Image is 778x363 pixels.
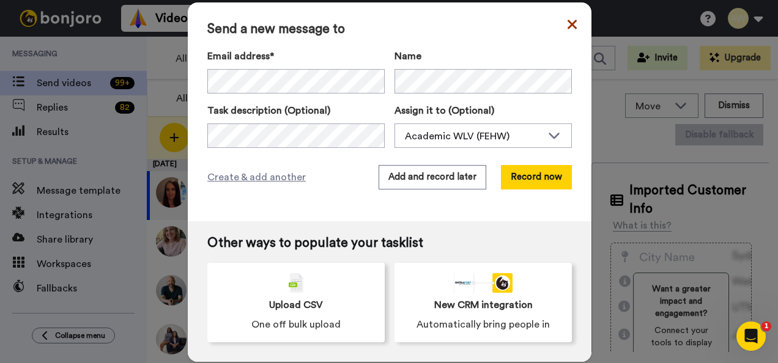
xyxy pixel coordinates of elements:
span: Create & add another [207,170,306,185]
span: One off bulk upload [251,317,341,332]
div: animation [454,273,513,293]
span: Send a new message to [207,22,572,37]
button: Record now [501,165,572,189]
div: Academic WLV (FEHW) [405,129,542,144]
span: Other ways to populate your tasklist [207,236,572,251]
span: New CRM integration [434,298,533,312]
span: Automatically bring people in [417,317,550,332]
img: csv-grey.png [289,273,303,293]
iframe: Intercom live chat [736,321,766,351]
label: Task description (Optional) [207,103,385,118]
span: Name [395,49,421,64]
span: Upload CSV [269,298,323,312]
button: Add and record later [379,165,486,189]
label: Assign it to (Optional) [395,103,572,118]
span: 1 [761,321,771,331]
label: Email address* [207,49,385,64]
